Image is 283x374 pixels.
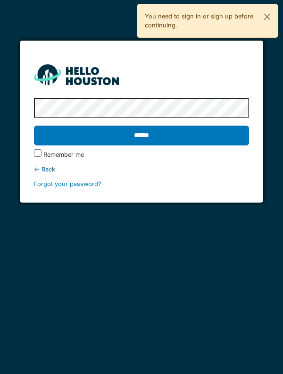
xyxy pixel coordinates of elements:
[34,180,101,187] a: Forgot your password?
[137,4,278,38] div: You need to sign in or sign up before continuing.
[34,64,119,85] img: HH_line-BYnF2_Hg.png
[34,165,250,174] div: ← Back
[43,150,84,159] label: Remember me
[257,4,278,29] button: Close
